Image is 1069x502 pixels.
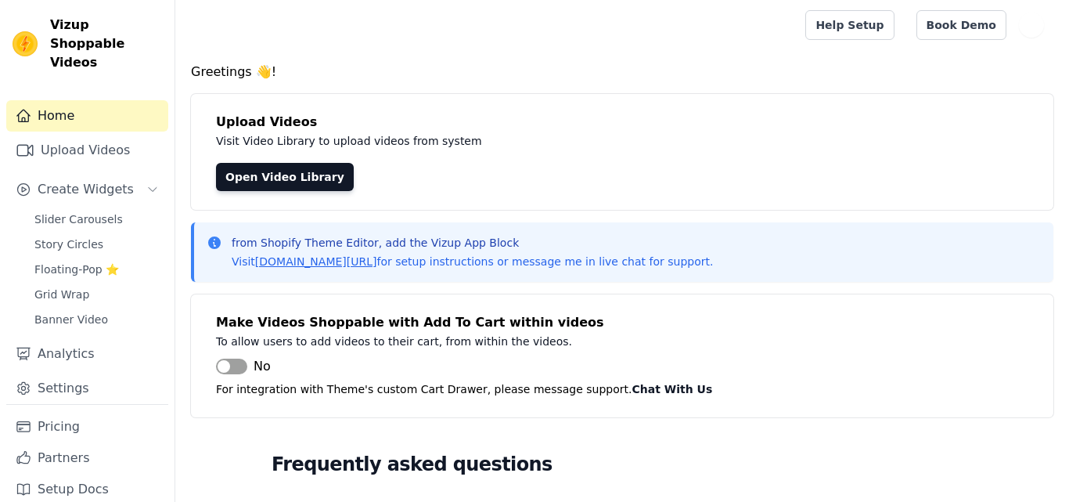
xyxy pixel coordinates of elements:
p: Visit for setup instructions or message me in live chat for support. [232,254,713,269]
p: Visit Video Library to upload videos from system [216,132,917,150]
h4: Greetings 👋! [191,63,1053,81]
span: No [254,357,271,376]
a: Analytics [6,338,168,370]
button: Chat With Us [632,380,713,399]
p: For integration with Theme's custom Cart Drawer, please message support. [216,380,1028,399]
a: Pricing [6,411,168,442]
a: Story Circles [25,233,168,255]
a: Partners [6,442,168,474]
h2: Frequently asked questions [272,449,973,480]
a: Help Setup [805,10,894,40]
button: Create Widgets [6,174,168,205]
span: Create Widgets [38,180,134,199]
img: Vizup [13,31,38,56]
a: Book Demo [916,10,1006,40]
button: No [216,357,271,376]
a: [DOMAIN_NAME][URL] [255,255,377,268]
p: To allow users to add videos to their cart, from within the videos. [216,332,917,351]
h4: Upload Videos [216,113,1028,132]
span: Slider Carousels [34,211,123,227]
a: Open Video Library [216,163,354,191]
span: Banner Video [34,312,108,327]
a: Banner Video [25,309,168,330]
a: Slider Carousels [25,208,168,230]
h4: Make Videos Shoppable with Add To Cart within videos [216,313,1028,332]
span: Story Circles [34,237,103,252]
a: Upload Videos [6,135,168,166]
span: Vizup Shoppable Videos [50,16,162,72]
a: Home [6,100,168,132]
a: Floating-Pop ⭐ [25,258,168,280]
a: Grid Wrap [25,284,168,305]
a: Settings [6,373,168,404]
p: from Shopify Theme Editor, add the Vizup App Block [232,235,713,251]
span: Floating-Pop ⭐ [34,262,119,277]
span: Grid Wrap [34,287,89,302]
